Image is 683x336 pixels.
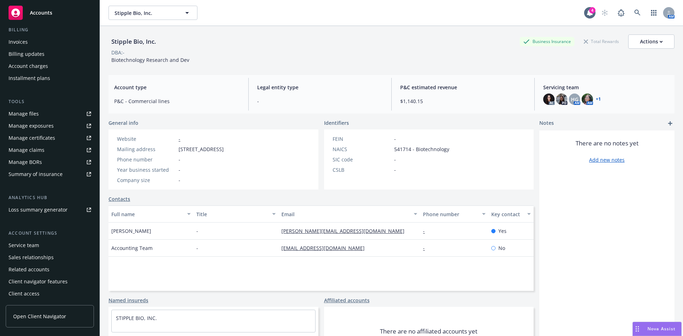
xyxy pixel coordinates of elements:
a: Loss summary generator [6,204,94,215]
button: Full name [108,206,194,223]
span: - [179,166,180,174]
button: Email [279,206,420,223]
a: - [423,228,430,234]
a: Service team [6,240,94,251]
div: Analytics hub [6,194,94,201]
span: - [179,176,180,184]
div: Mailing address [117,145,176,153]
div: Stipple Bio, Inc. [108,37,159,46]
span: - [196,244,198,252]
div: Full name [111,210,183,218]
div: Account settings [6,230,94,237]
div: Phone number [117,156,176,163]
span: P&C - Commercial lines [114,97,240,105]
img: photo [556,94,567,105]
span: [STREET_ADDRESS] [179,145,224,153]
span: Legal entity type [257,84,383,91]
div: Year business started [117,166,176,174]
div: Email [281,210,409,218]
a: add [666,119,674,128]
a: Sales relationships [6,252,94,263]
div: NAICS [333,145,391,153]
button: Actions [628,34,674,49]
a: STIPPLE BIO, INC. [116,315,157,321]
div: Billing [6,26,94,33]
div: Related accounts [9,264,49,275]
div: 4 [589,7,595,14]
div: Client navigator features [9,276,68,287]
span: Open Client Navigator [13,313,66,320]
a: Accounts [6,3,94,23]
span: Accounts [30,10,52,16]
span: There are no notes yet [576,139,639,148]
span: - [196,227,198,235]
a: Client navigator features [6,276,94,287]
div: Business Insurance [520,37,575,46]
a: Affiliated accounts [324,297,370,304]
span: - [394,135,396,143]
span: Accounting Team [111,244,153,252]
span: - [179,156,180,163]
div: Manage BORs [9,156,42,168]
div: Manage files [9,108,39,119]
a: Add new notes [589,156,625,164]
a: Report a Bug [614,6,628,20]
span: $1,140.15 [400,97,526,105]
a: Manage certificates [6,132,94,144]
a: Manage BORs [6,156,94,168]
button: Phone number [420,206,488,223]
span: HG [571,96,578,103]
span: [PERSON_NAME] [111,227,151,235]
a: Manage claims [6,144,94,156]
span: Manage exposures [6,120,94,132]
div: Key contact [491,210,523,218]
span: No [498,244,505,252]
a: Installment plans [6,73,94,84]
span: Notes [539,119,554,128]
span: - [257,97,383,105]
div: Title [196,210,268,218]
a: +1 [596,97,601,101]
span: Yes [498,227,507,235]
span: Nova Assist [647,326,676,332]
a: Client access [6,288,94,299]
button: Stipple Bio, Inc. [108,6,197,20]
div: Loss summary generator [9,204,68,215]
a: - [179,135,180,142]
div: Website [117,135,176,143]
span: - [394,156,396,163]
span: Account type [114,84,240,91]
a: Search [630,6,645,20]
a: Contacts [108,195,130,203]
span: General info [108,119,138,127]
div: Summary of insurance [9,169,63,180]
div: Drag to move [633,322,642,336]
div: Tools [6,98,94,105]
a: Named insureds [108,297,148,304]
div: CSLB [333,166,391,174]
a: Billing updates [6,48,94,60]
button: Nova Assist [632,322,682,336]
div: Manage exposures [9,120,54,132]
div: Client access [9,288,39,299]
a: Related accounts [6,264,94,275]
button: Title [194,206,279,223]
div: Company size [117,176,176,184]
span: 541714 - Biotechnology [394,145,449,153]
div: Billing updates [9,48,44,60]
span: There are no affiliated accounts yet [380,327,477,336]
div: Total Rewards [580,37,623,46]
div: SIC code [333,156,391,163]
a: [EMAIL_ADDRESS][DOMAIN_NAME] [281,245,370,251]
div: Phone number [423,210,477,218]
span: Identifiers [324,119,349,127]
img: photo [543,94,555,105]
a: Start snowing [598,6,612,20]
img: photo [582,94,593,105]
button: Key contact [488,206,534,223]
a: Summary of insurance [6,169,94,180]
div: Installment plans [9,73,50,84]
span: Servicing team [543,84,669,91]
div: Manage claims [9,144,44,156]
div: Actions [640,35,663,48]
